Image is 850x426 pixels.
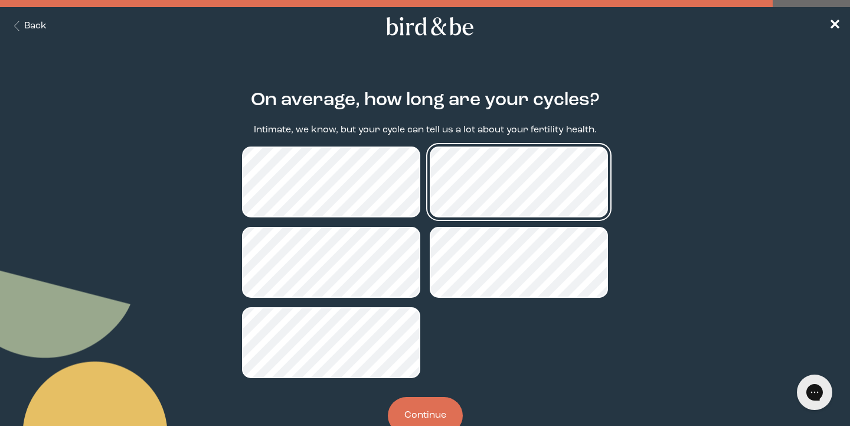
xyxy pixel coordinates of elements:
[791,370,838,414] iframe: Gorgias live chat messenger
[829,16,841,37] a: ✕
[829,19,841,33] span: ✕
[251,87,600,114] h2: On average, how long are your cycles?
[254,123,597,137] p: Intimate, we know, but your cycle can tell us a lot about your fertility health.
[9,19,47,33] button: Back Button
